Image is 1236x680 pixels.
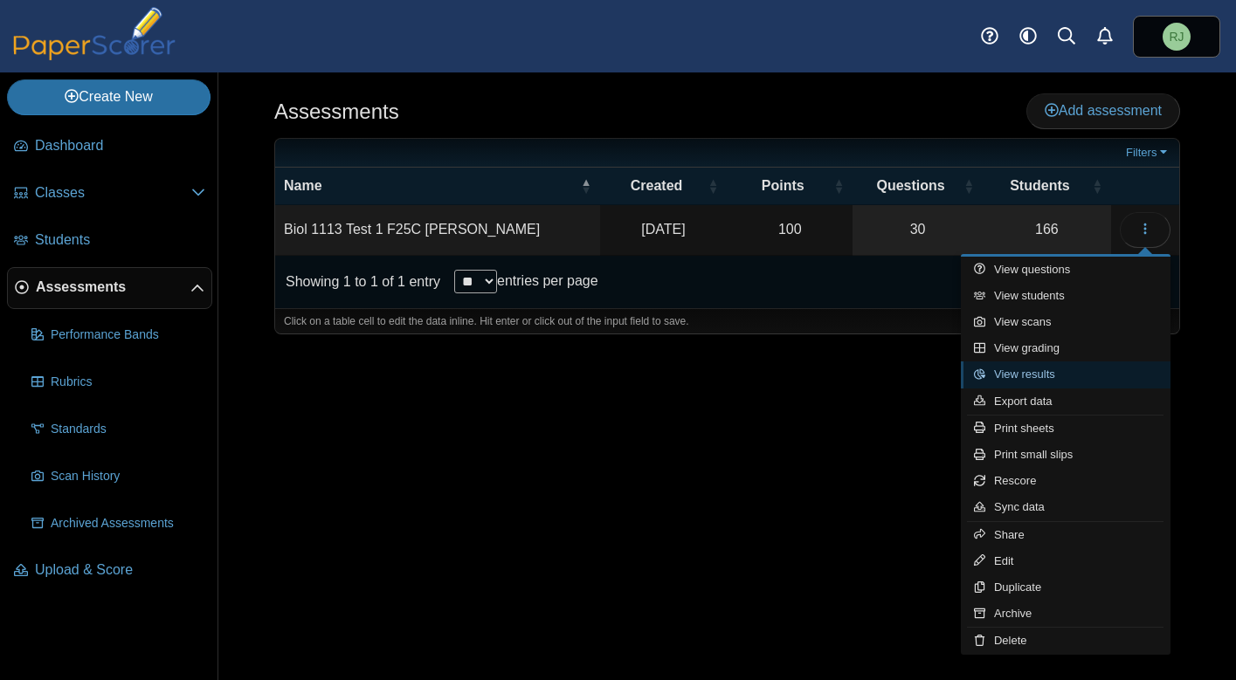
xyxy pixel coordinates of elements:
a: Dashboard [7,126,212,168]
td: Biol 1113 Test 1 F25C [PERSON_NAME] [275,205,600,255]
span: Add assessment [1045,103,1162,118]
a: View questions [961,257,1170,283]
a: Archive [961,601,1170,627]
td: 100 [727,205,853,255]
h1: Assessments [274,97,399,127]
span: Upload & Score [35,560,205,580]
a: Share [961,522,1170,548]
a: Archived Assessments [24,503,212,545]
a: Standards [24,409,212,450]
a: Classes [7,173,212,215]
a: Edit [961,548,1170,574]
span: Richard Jones [1163,23,1191,51]
span: Created : Activate to sort [708,177,718,195]
a: Delete [961,628,1170,654]
span: Questions : Activate to sort [963,177,974,195]
a: View scans [961,309,1170,335]
a: Rubrics [24,361,212,403]
a: View results [961,361,1170,388]
a: Alerts [1086,17,1124,56]
a: 166 [983,205,1111,254]
span: Students [35,230,205,250]
span: Name [284,176,577,196]
a: Students [7,220,212,262]
span: Assessments [36,278,190,297]
a: Export data [961,388,1170,415]
a: Upload & Score [7,550,212,592]
a: 30 [853,205,983,254]
a: Performance Bands [24,314,212,356]
span: Standards [51,421,205,438]
a: View students [961,283,1170,309]
span: Performance Bands [51,326,205,344]
a: Scan History [24,456,212,498]
div: Showing 1 to 1 of 1 entry [275,256,440,308]
span: Name : Activate to invert sorting [581,177,591,195]
a: Rescore [961,468,1170,494]
span: Students [991,176,1088,196]
span: Rubrics [51,374,205,391]
span: Students : Activate to sort [1092,177,1102,195]
label: entries per page [497,273,598,288]
span: Dashboard [35,136,205,155]
span: Scan History [51,468,205,485]
span: Classes [35,183,191,203]
a: PaperScorer [7,48,182,63]
a: View grading [961,335,1170,361]
span: Points [735,176,830,196]
a: Print small slips [961,442,1170,468]
a: Create New [7,79,211,114]
a: Assessments [7,267,212,309]
a: Add assessment [1026,93,1180,128]
a: Print sheets [961,416,1170,442]
span: Richard Jones [1169,31,1184,43]
span: Created [609,176,705,196]
img: PaperScorer [7,7,182,60]
span: Questions [861,176,960,196]
a: Filters [1122,144,1175,161]
span: Archived Assessments [51,515,205,532]
a: Richard Jones [1133,16,1220,58]
time: Sep 5, 2025 at 11:06 AM [641,222,685,237]
span: Points : Activate to sort [833,177,844,195]
a: Duplicate [961,574,1170,601]
a: Sync data [961,494,1170,520]
div: Click on a table cell to edit the data inline. Hit enter or click out of the input field to save. [275,308,1179,334]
